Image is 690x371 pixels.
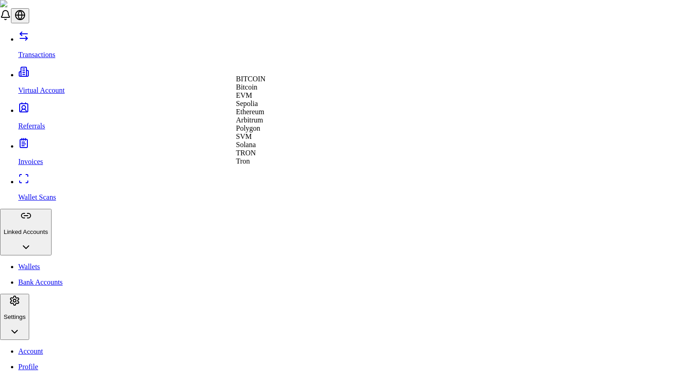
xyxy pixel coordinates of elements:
[236,116,263,124] span: Arbitrum
[236,141,256,148] span: Solana
[236,83,257,91] span: Bitcoin
[236,124,260,132] span: Polygon
[236,149,266,157] div: TRON
[236,108,264,116] span: Ethereum
[236,100,258,107] span: Sepolia
[236,75,266,165] div: Suggestions
[236,75,266,83] div: BITCOIN
[236,132,266,141] div: SVM
[236,157,250,165] span: Tron
[236,91,266,100] div: EVM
